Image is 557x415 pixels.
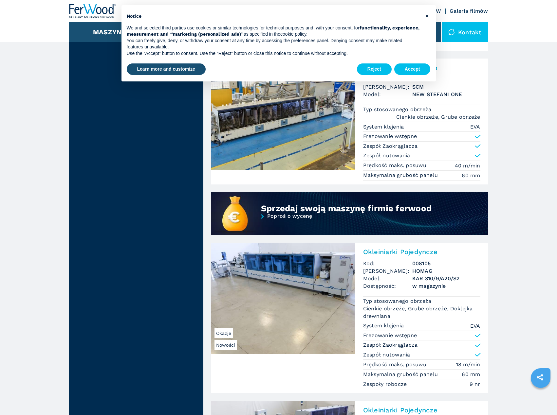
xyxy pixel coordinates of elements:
p: Prędkość maks. posuwu [363,162,428,169]
p: We and selected third parties use cookies or similar technologies for technical purposes and, wit... [127,25,420,38]
em: 60 mm [462,371,480,378]
p: Typ stosowanego obrzeża [363,106,433,113]
a: Galeria filmów [450,8,488,14]
a: Okleiniarki Pojedyncze SCM NEW STEFANI ONEOkleiniarki PojedynczeKod:008019[PERSON_NAME]:SCMModel:... [211,59,488,184]
button: Maszyny [93,28,126,36]
h2: Okleiniarki Pojedyncze [363,406,480,414]
p: Use the “Accept” button to consent. Use the “Reject” button or close this notice to continue with... [127,50,420,57]
p: System klejenia [363,322,406,329]
h3: HOMAG [412,267,480,275]
a: sharethis [532,369,548,386]
a: Okleiniarki Pojedyncze HOMAG KAR 310/9/A20/S2NowościOkazjeOkleiniarki PojedynczeKod:008105[PERSON... [211,243,488,393]
p: Zespół nutowania [363,351,410,358]
span: Nowości [214,340,237,350]
p: Maksymalna grubość panelu [363,172,440,179]
button: Close this notice [422,10,433,21]
a: cookie policy [280,31,306,37]
em: EVA [470,123,480,130]
button: Accept [394,63,431,75]
h2: Okleiniarki Pojedyncze [363,248,480,256]
button: Reject [357,63,392,75]
h3: KAR 310/9/A20/S2 [412,275,480,282]
p: Zespoły robocze [363,381,409,388]
p: Frezowanie wstępne [363,133,417,140]
span: Model: [363,275,412,282]
img: Kontakt [448,29,455,35]
p: Zespół Zaokrąglacza [363,341,418,349]
em: 18 m/min [456,361,480,368]
p: Prędkość maks. posuwu [363,361,428,368]
span: × [425,12,429,20]
img: Okleiniarki Pojedyncze HOMAG KAR 310/9/A20/S2 [211,243,355,354]
h2: Notice [127,13,420,20]
div: Kontakt [442,22,488,42]
p: Typ stosowanego obrzeża [363,298,433,305]
em: 9 nr [470,380,480,388]
img: Okleiniarki Pojedyncze SCM NEW STEFANI ONE [211,59,355,170]
span: Okazje [214,328,233,338]
p: Frezowanie wstępne [363,332,417,339]
h3: NEW STEFANI ONE [412,91,480,98]
span: [PERSON_NAME]: [363,267,412,275]
em: 60 mm [462,172,480,179]
h3: 008105 [412,260,480,267]
em: Cienkie obrzeże, Grube obrzeże [396,113,480,121]
p: Maksymalna grubość panelu [363,371,440,378]
iframe: Chat [529,386,552,410]
span: Model: [363,91,412,98]
h3: SCM [412,83,480,91]
div: Sprzedaj swoją maszynę firmie ferwood [261,203,443,214]
span: Dostępność: [363,282,412,290]
p: You can freely give, deny, or withdraw your consent at any time by accessing the preferences pane... [127,38,420,50]
em: EVA [470,322,480,330]
span: w magazynie [412,282,480,290]
p: Zespół nutowania [363,152,410,159]
p: System klejenia [363,123,406,130]
h3: 008019 [412,76,480,83]
strong: functionality, experience, measurement and “marketing (personalized ads)” [127,25,420,37]
a: Poproś o wycenę [211,214,488,235]
em: 40 m/min [455,162,480,169]
p: Zespół Zaokrąglacza [363,143,418,150]
span: [PERSON_NAME]: [363,83,412,91]
span: Kod: [363,260,412,267]
em: Cienkie obrzeże, Grube obrzeże, Doklejka drewniana [363,305,480,320]
button: Learn more and customize [127,63,206,75]
img: Ferwood [69,4,116,18]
